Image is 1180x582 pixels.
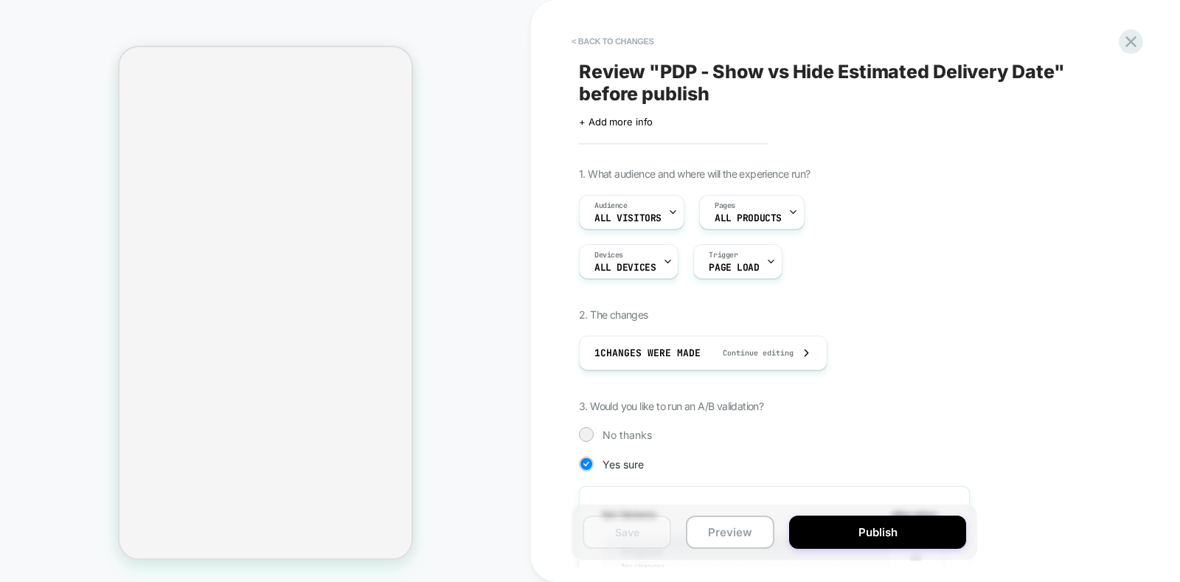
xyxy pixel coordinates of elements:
[709,263,759,273] span: Page Load
[564,30,662,53] button: < Back to changes
[579,308,648,321] span: 2. The changes
[708,348,794,358] span: Continue editing
[594,213,662,224] span: All Visitors
[789,516,966,549] button: Publish
[594,201,628,211] span: Audience
[579,60,1117,105] span: Review " PDP - Show vs Hide Estimated Delivery Date " before publish
[603,458,644,471] span: Yes sure
[594,250,623,260] span: Devices
[594,263,656,273] span: ALL DEVICES
[594,347,701,359] span: 1 Changes were made
[603,429,652,441] span: No thanks
[686,516,774,549] button: Preview
[579,116,653,128] span: + Add more info
[715,213,782,224] span: ALL PRODUCTS
[583,516,671,549] button: Save
[715,201,735,211] span: Pages
[579,167,810,180] span: 1. What audience and where will the experience run?
[579,400,763,412] span: 3. Would you like to run an A/B validation?
[709,250,737,260] span: Trigger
